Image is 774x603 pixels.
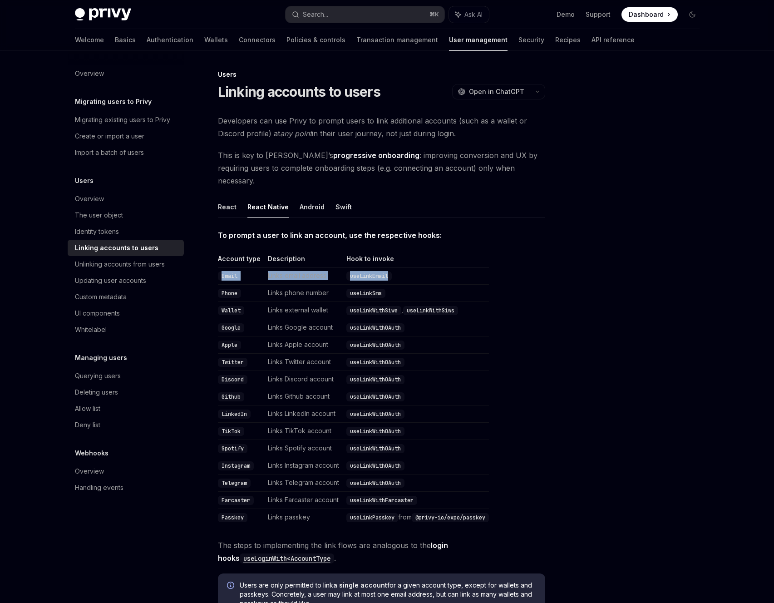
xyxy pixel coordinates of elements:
a: Custom metadata [68,289,184,305]
a: UI components [68,305,184,321]
code: Spotify [218,444,247,453]
div: Deleting users [75,387,118,398]
div: Users [218,70,545,79]
strong: To prompt a user to link an account, use the respective hooks: [218,231,442,240]
a: Overview [68,191,184,207]
a: Deleting users [68,384,184,400]
code: TikTok [218,427,244,436]
th: Description [264,254,343,267]
code: Twitter [218,358,247,367]
td: Links LinkedIn account [264,405,343,423]
code: Apple [218,341,241,350]
span: The steps to implementing the link flows are analogous to the . [218,539,545,564]
a: Unlinking accounts from users [68,256,184,272]
code: @privy-io/expo/passkey [412,513,489,522]
div: Overview [75,193,104,204]
img: dark logo [75,8,131,21]
td: Links Discord account [264,371,343,388]
a: Overview [68,65,184,82]
a: Security [518,29,544,51]
a: Wallets [204,29,228,51]
a: Identity tokens [68,223,184,240]
a: The user object [68,207,184,223]
code: useLinkSms [346,289,385,298]
button: Open in ChatGPT [452,84,530,99]
code: LinkedIn [218,410,251,419]
span: Ask AI [464,10,483,19]
code: useLoginWith<AccountType [240,554,334,563]
a: login hooksuseLoginWith<AccountType [218,541,448,563]
div: Overview [75,466,104,477]
code: useLinkWithOAuth [346,479,404,488]
div: Identity tokens [75,226,119,237]
code: Telegram [218,479,251,488]
code: Email [218,272,241,281]
code: useLinkWithOAuth [346,392,404,401]
button: Ask AI [449,6,489,23]
code: useLinkEmail [346,272,392,281]
code: Github [218,392,244,401]
code: useLinkWithOAuth [346,375,404,384]
code: useLinkWithOAuth [346,427,404,436]
a: Allow list [68,400,184,417]
a: Dashboard [621,7,678,22]
th: Hook to invoke [343,254,489,267]
div: Overview [75,68,104,79]
button: React Native [247,196,289,217]
a: Handling events [68,479,184,496]
td: Links external wallet [264,302,343,319]
code: useLinkWithOAuth [346,341,404,350]
div: Deny list [75,420,100,430]
div: Custom metadata [75,292,127,302]
span: Open in ChatGPT [469,87,524,96]
code: Farcaster [218,496,254,505]
div: Linking accounts to users [75,242,158,253]
td: Links passkey [264,509,343,526]
em: any point [280,129,312,138]
svg: Info [227,582,236,591]
strong: a single account [333,581,387,589]
a: User management [449,29,508,51]
td: Links Twitter account [264,354,343,371]
div: Allow list [75,403,100,414]
code: Passkey [218,513,247,522]
button: Search...⌘K [286,6,444,23]
h5: Users [75,175,94,186]
code: Wallet [218,306,244,315]
div: Whitelabel [75,324,107,335]
span: Developers can use Privy to prompt users to link additional accounts (such as a wallet or Discord... [218,114,545,140]
a: Overview [68,463,184,479]
td: Links phone number [264,285,343,302]
div: Updating user accounts [75,275,146,286]
button: Swift [335,196,352,217]
a: Authentication [147,29,193,51]
td: Links Instagram account [264,457,343,474]
div: Querying users [75,371,121,381]
h5: Webhooks [75,448,108,459]
span: This is key to [PERSON_NAME]’s : improving conversion and UX by requiring users to complete onboa... [218,149,545,187]
a: Connectors [239,29,276,51]
strong: progressive onboarding [333,151,419,160]
button: React [218,196,237,217]
code: useLinkWithOAuth [346,323,404,332]
code: useLinkWithSiws [403,306,458,315]
h5: Managing users [75,352,127,363]
h5: Migrating users to Privy [75,96,152,107]
th: Account type [218,254,264,267]
code: useLinkWithOAuth [346,358,404,367]
code: useLinkWithSiwe [346,306,401,315]
td: Links Google account [264,319,343,336]
a: Demo [557,10,575,19]
button: Android [300,196,325,217]
h1: Linking accounts to users [218,84,380,100]
a: Migrating existing users to Privy [68,112,184,128]
div: Import a batch of users [75,147,144,158]
div: UI components [75,308,120,319]
td: Links Apple account [264,336,343,354]
td: Links TikTok account [264,423,343,440]
code: Phone [218,289,241,298]
a: Updating user accounts [68,272,184,289]
div: Handling events [75,482,123,493]
div: The user object [75,210,123,221]
button: Toggle dark mode [685,7,700,22]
